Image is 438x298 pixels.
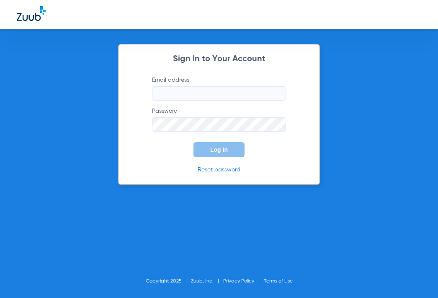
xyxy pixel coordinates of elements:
[152,107,286,132] label: Password
[191,277,223,285] li: Zuub, Inc.
[223,279,254,284] a: Privacy Policy
[193,142,245,157] button: Log In
[17,6,46,21] img: Zuub Logo
[152,76,286,101] label: Email address
[152,86,286,101] input: Email address
[210,146,228,153] span: Log In
[146,277,191,285] li: Copyright 2025
[152,117,286,132] input: Password
[198,167,240,173] a: Reset password
[264,279,293,284] a: Terms of Use
[139,55,299,63] h2: Sign In to Your Account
